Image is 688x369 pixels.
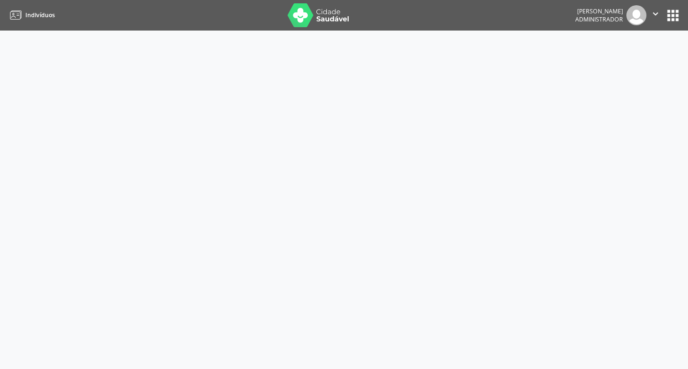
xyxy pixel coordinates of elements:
[650,9,661,19] i: 
[646,5,665,25] button: 
[575,15,623,23] span: Administrador
[575,7,623,15] div: [PERSON_NAME]
[665,7,681,24] button: apps
[25,11,55,19] span: Indivíduos
[7,7,55,23] a: Indivíduos
[626,5,646,25] img: img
